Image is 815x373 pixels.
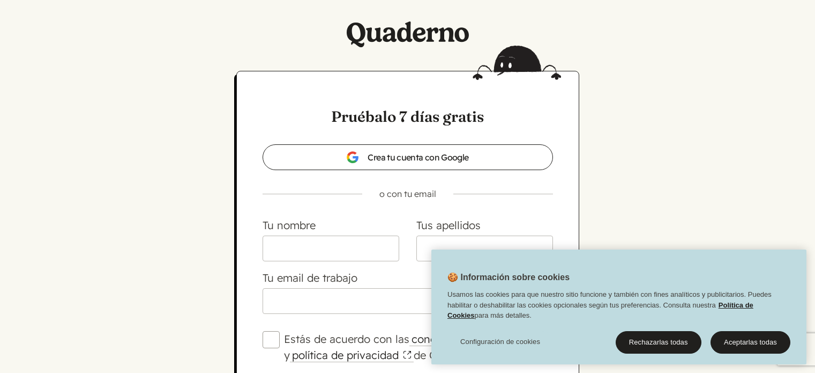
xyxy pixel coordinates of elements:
[263,218,316,232] label: Tu nombre
[416,218,481,232] label: Tus apellidos
[616,331,701,354] button: Rechazarlas todas
[263,144,553,170] a: Crea tu cuenta con Google
[447,331,553,353] button: Configuración de cookies
[711,331,790,354] button: Aceptarlas todas
[447,301,753,319] a: Política de Cookies
[431,271,570,289] h2: 🍪 Información sobre cookies
[431,250,806,364] div: Cookie banner
[431,250,806,364] div: 🍪 Información sobre cookies
[263,271,357,284] label: Tu email de trabajo
[409,332,524,346] a: condiciones de uso
[431,289,806,326] div: Usamos las cookies para que nuestro sitio funcione y también con fines analíticos y publicitarios...
[290,348,414,362] a: política de privacidad
[284,331,553,363] label: Estás de acuerdo con las y de Quaderno.
[245,187,570,200] p: o con tu email
[263,106,553,127] h1: Pruébalo 7 días gratis
[346,151,468,164] span: Crea tu cuenta con Google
